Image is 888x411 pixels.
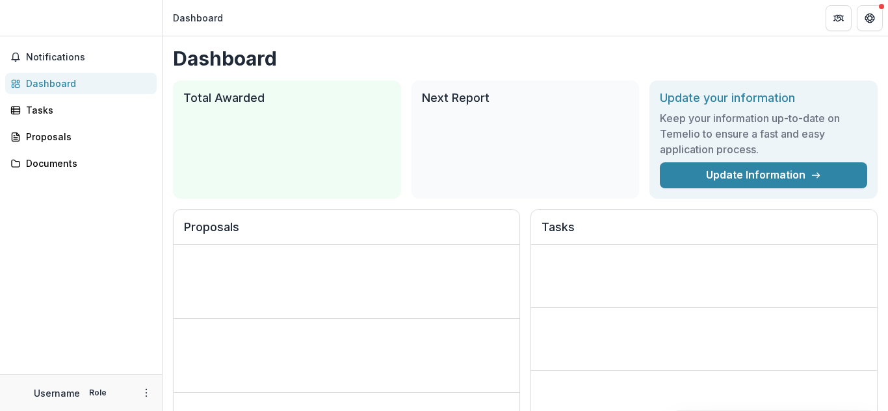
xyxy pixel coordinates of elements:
button: More [138,385,154,401]
h2: Next Report [422,91,629,105]
nav: breadcrumb [168,8,228,27]
a: Tasks [5,99,157,121]
div: Tasks [26,103,146,117]
button: Notifications [5,47,157,68]
span: Notifications [26,52,151,63]
h2: Proposals [184,220,509,245]
h3: Keep your information up-to-date on Temelio to ensure a fast and easy application process. [660,110,867,157]
div: Proposals [26,130,146,143]
h2: Update your information [660,91,867,105]
div: Documents [26,156,146,170]
p: Username [34,386,80,400]
a: Proposals [5,126,157,147]
button: Get Help [857,5,883,31]
p: Role [85,387,111,399]
a: Dashboard [5,73,157,94]
button: Partners [826,5,852,31]
a: Documents [5,153,157,174]
h1: Dashboard [173,47,878,70]
a: Update Information [660,162,867,188]
div: Dashboard [173,11,223,25]
h2: Tasks [542,220,867,245]
div: Dashboard [26,77,146,90]
h2: Total Awarded [183,91,391,105]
